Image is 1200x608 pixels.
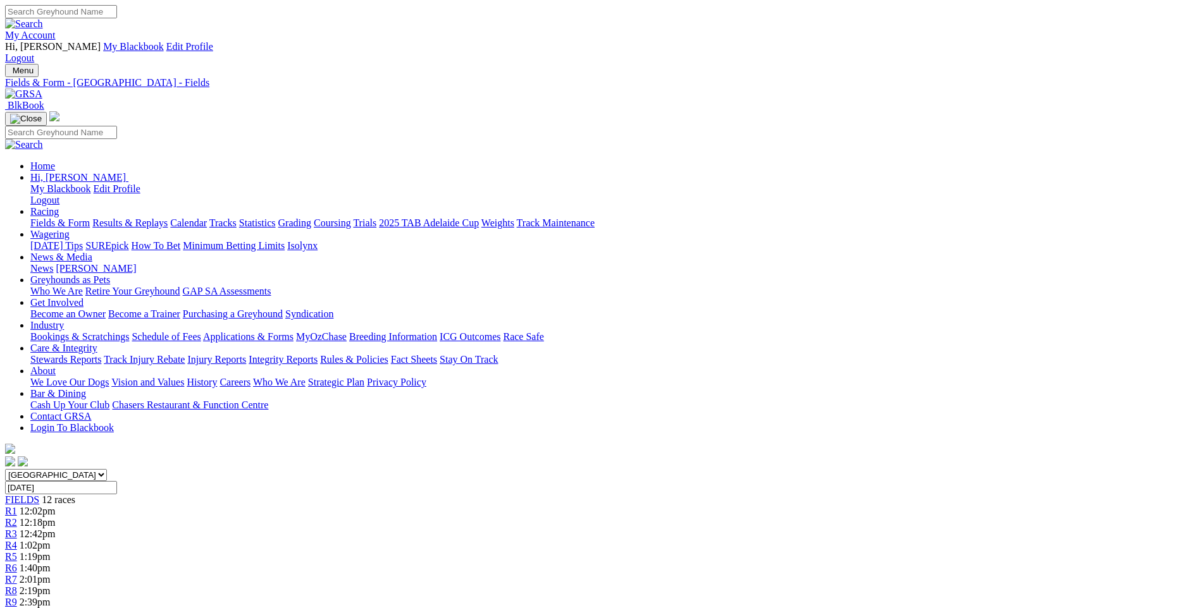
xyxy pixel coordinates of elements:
[308,377,364,387] a: Strategic Plan
[20,574,51,585] span: 2:01pm
[5,528,17,539] a: R3
[30,308,1195,320] div: Get Involved
[391,354,437,365] a: Fact Sheets
[367,377,426,387] a: Privacy Policy
[30,172,126,183] span: Hi, [PERSON_NAME]
[85,286,180,296] a: Retire Your Greyhound
[49,111,59,121] img: logo-grsa-white.png
[30,217,1195,229] div: Racing
[314,217,351,228] a: Coursing
[30,320,64,331] a: Industry
[30,229,70,240] a: Wagering
[30,343,97,353] a: Care & Integrity
[187,377,217,387] a: History
[5,100,44,111] a: BlkBook
[203,331,294,342] a: Applications & Forms
[5,574,17,585] a: R7
[30,263,53,274] a: News
[20,562,51,573] span: 1:40pm
[30,263,1195,274] div: News & Media
[209,217,237,228] a: Tracks
[92,217,168,228] a: Results & Replays
[503,331,543,342] a: Race Safe
[42,494,75,505] span: 12 races
[30,422,114,433] a: Login To Blackbook
[5,112,47,126] button: Toggle navigation
[517,217,595,228] a: Track Maintenance
[5,481,117,494] input: Select date
[187,354,246,365] a: Injury Reports
[103,41,164,52] a: My Blackbook
[13,66,34,75] span: Menu
[30,161,55,171] a: Home
[20,585,51,596] span: 2:19pm
[30,377,109,387] a: We Love Our Dogs
[5,126,117,139] input: Search
[5,41,101,52] span: Hi, [PERSON_NAME]
[30,354,1195,365] div: Care & Integrity
[183,308,283,319] a: Purchasing a Greyhound
[5,88,42,100] img: GRSA
[5,517,17,528] a: R2
[5,551,17,562] a: R5
[30,331,129,342] a: Bookings & Scratchings
[5,456,15,466] img: facebook.svg
[10,114,42,124] img: Close
[30,217,90,228] a: Fields & Form
[5,41,1195,64] div: My Account
[56,263,136,274] a: [PERSON_NAME]
[18,456,28,466] img: twitter.svg
[5,5,117,18] input: Search
[296,331,347,342] a: MyOzChase
[111,377,184,387] a: Vision and Values
[5,77,1195,88] div: Fields & Form - [GEOGRAPHIC_DATA] - Fields
[30,308,106,319] a: Become an Owner
[183,286,271,296] a: GAP SA Assessments
[353,217,376,228] a: Trials
[349,331,437,342] a: Breeding Information
[108,308,180,319] a: Become a Trainer
[253,377,306,387] a: Who We Are
[5,18,43,30] img: Search
[440,331,500,342] a: ICG Outcomes
[5,597,17,607] span: R9
[5,540,17,550] a: R4
[239,217,276,228] a: Statistics
[249,354,318,365] a: Integrity Reports
[30,354,101,365] a: Stewards Reports
[481,217,514,228] a: Weights
[440,354,498,365] a: Stay On Track
[5,506,17,516] a: R1
[112,399,268,410] a: Chasers Restaurant & Function Centre
[30,195,59,205] a: Logout
[30,286,1195,297] div: Greyhounds as Pets
[5,585,17,596] a: R8
[379,217,479,228] a: 2025 TAB Adelaide Cup
[5,494,39,505] a: FIELDS
[30,183,91,194] a: My Blackbook
[30,377,1195,388] div: About
[30,399,109,410] a: Cash Up Your Club
[30,240,83,251] a: [DATE] Tips
[5,139,43,150] img: Search
[5,444,15,454] img: logo-grsa-white.png
[132,240,181,251] a: How To Bet
[30,411,91,422] a: Contact GRSA
[30,286,83,296] a: Who We Are
[30,172,128,183] a: Hi, [PERSON_NAME]
[5,562,17,573] a: R6
[183,240,285,251] a: Minimum Betting Limits
[20,597,51,607] span: 2:39pm
[85,240,128,251] a: SUREpick
[30,206,59,217] a: Racing
[30,240,1195,252] div: Wagering
[104,354,185,365] a: Track Injury Rebate
[20,528,56,539] span: 12:42pm
[20,551,51,562] span: 1:19pm
[30,183,1195,206] div: Hi, [PERSON_NAME]
[287,240,318,251] a: Isolynx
